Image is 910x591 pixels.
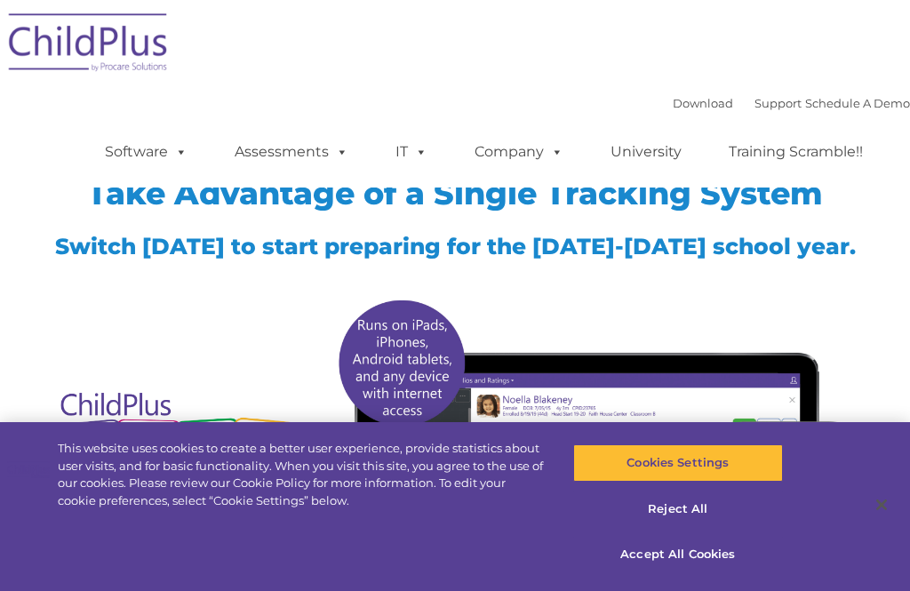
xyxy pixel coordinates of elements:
[58,440,546,509] div: This website uses cookies to create a better user experience, provide statistics about user visit...
[87,174,823,212] span: Take Advantage of a Single Tracking System
[673,96,733,110] a: Download
[673,96,910,110] font: |
[754,96,802,110] a: Support
[55,233,856,260] span: Switch [DATE] to start preparing for the [DATE]-[DATE] school year.
[805,96,910,110] a: Schedule A Demo
[51,378,302,531] img: Copyright - DRDP Logo
[862,485,901,524] button: Close
[217,134,366,170] a: Assessments
[573,536,783,573] button: Accept All Cookies
[711,134,881,170] a: Training Scramble!!
[573,444,783,482] button: Cookies Settings
[457,134,581,170] a: Company
[87,134,205,170] a: Software
[593,134,699,170] a: University
[573,491,783,528] button: Reject All
[378,134,445,170] a: IT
